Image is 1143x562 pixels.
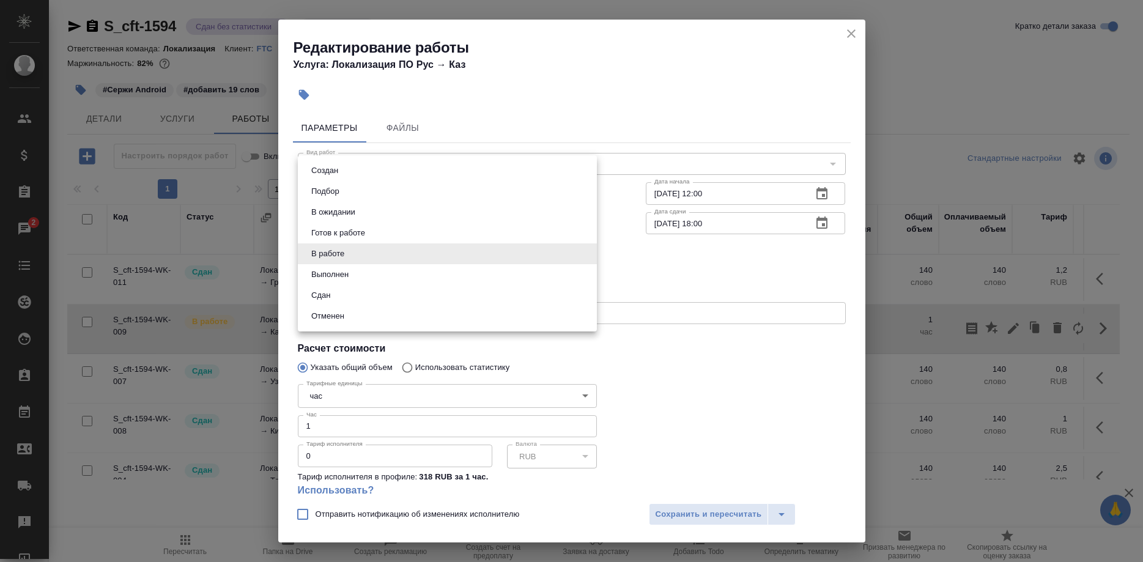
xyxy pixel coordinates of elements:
[308,309,348,323] button: Отменен
[308,185,343,198] button: Подбор
[308,247,348,261] button: В работе
[308,205,359,219] button: В ожидании
[308,226,369,240] button: Готов к работе
[308,289,334,302] button: Сдан
[308,268,352,281] button: Выполнен
[308,164,342,177] button: Создан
